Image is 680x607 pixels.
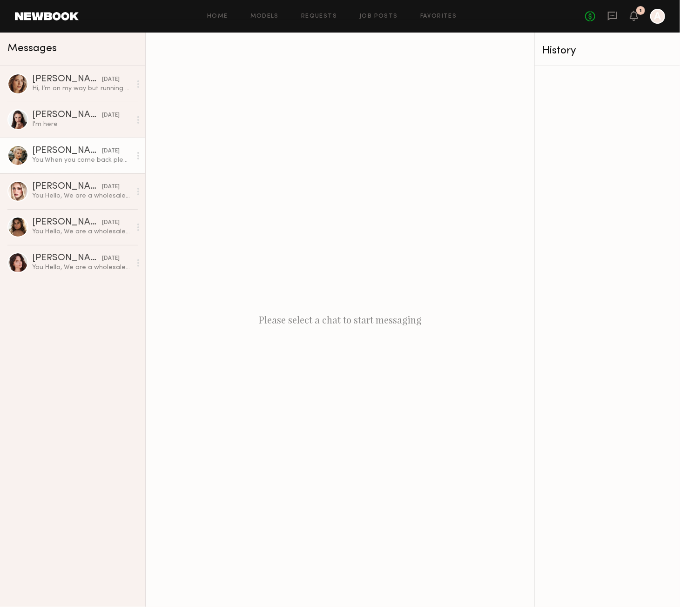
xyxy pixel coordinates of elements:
a: Job Posts [359,13,398,20]
div: Please select a chat to start messaging [146,33,534,607]
div: [PERSON_NAME] [32,182,102,191]
div: You: Hello, We are a wholesale company that designs and sells women’s apparel. We are currently l... [32,227,131,236]
div: History [542,46,673,56]
div: 1 [640,8,642,13]
div: You: Hello, We are a wholesale company that designs and sells women’s apparel. We are currently l... [32,263,131,272]
div: [DATE] [102,218,120,227]
div: [PERSON_NAME] [32,111,102,120]
div: Hi, I’m on my way but running 10 minutes late So sorry [32,84,131,93]
a: Home [207,13,228,20]
div: [DATE] [102,111,120,120]
div: You: When you come back please send us a message to us after that let's make a schedule for casti... [32,156,131,165]
div: [PERSON_NAME] [32,218,102,227]
a: A [650,9,665,24]
a: Models [250,13,279,20]
div: [DATE] [102,147,120,156]
div: [PERSON_NAME] [32,254,102,263]
div: You: Hello, We are a wholesale company that designs and sells women’s apparel. We are currently l... [32,191,131,200]
div: [PERSON_NAME] [32,75,102,84]
div: [PERSON_NAME] [32,146,102,156]
div: [DATE] [102,183,120,191]
span: Messages [7,43,57,54]
div: I'm here [32,120,131,129]
div: [DATE] [102,75,120,84]
a: Requests [301,13,337,20]
a: Favorites [420,13,457,20]
div: [DATE] [102,254,120,263]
